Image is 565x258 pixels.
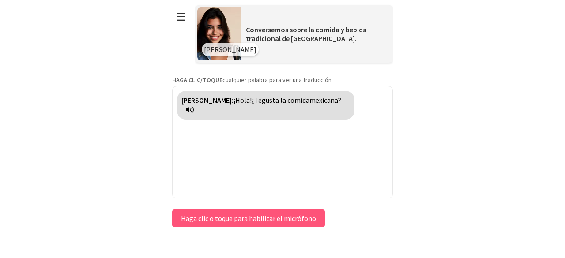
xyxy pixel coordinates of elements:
[252,96,254,105] font: ¿
[309,96,338,105] font: mexicana
[254,96,262,105] font: Te
[222,76,331,84] font: cualquier palabra para ver una traducción
[338,96,341,105] font: ?
[234,96,252,105] font: ¡Hola!
[172,76,222,84] font: HAGA CLIC/TOQUE
[177,10,186,24] font: ☰
[204,45,256,54] font: [PERSON_NAME]
[177,91,354,120] div: Haga clic para traducir
[172,209,325,227] button: Haga clic o toque para habilitar el micrófono
[181,214,316,223] font: Haga clic o toque para habilitar el micrófono
[172,6,191,28] button: ☰
[181,96,234,105] font: [PERSON_NAME]:
[246,25,367,43] font: Conversemos sobre la comida y bebida tradicional de [GEOGRAPHIC_DATA].
[262,96,309,105] font: gusta la comida
[197,7,241,60] img: Imagen del escenario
